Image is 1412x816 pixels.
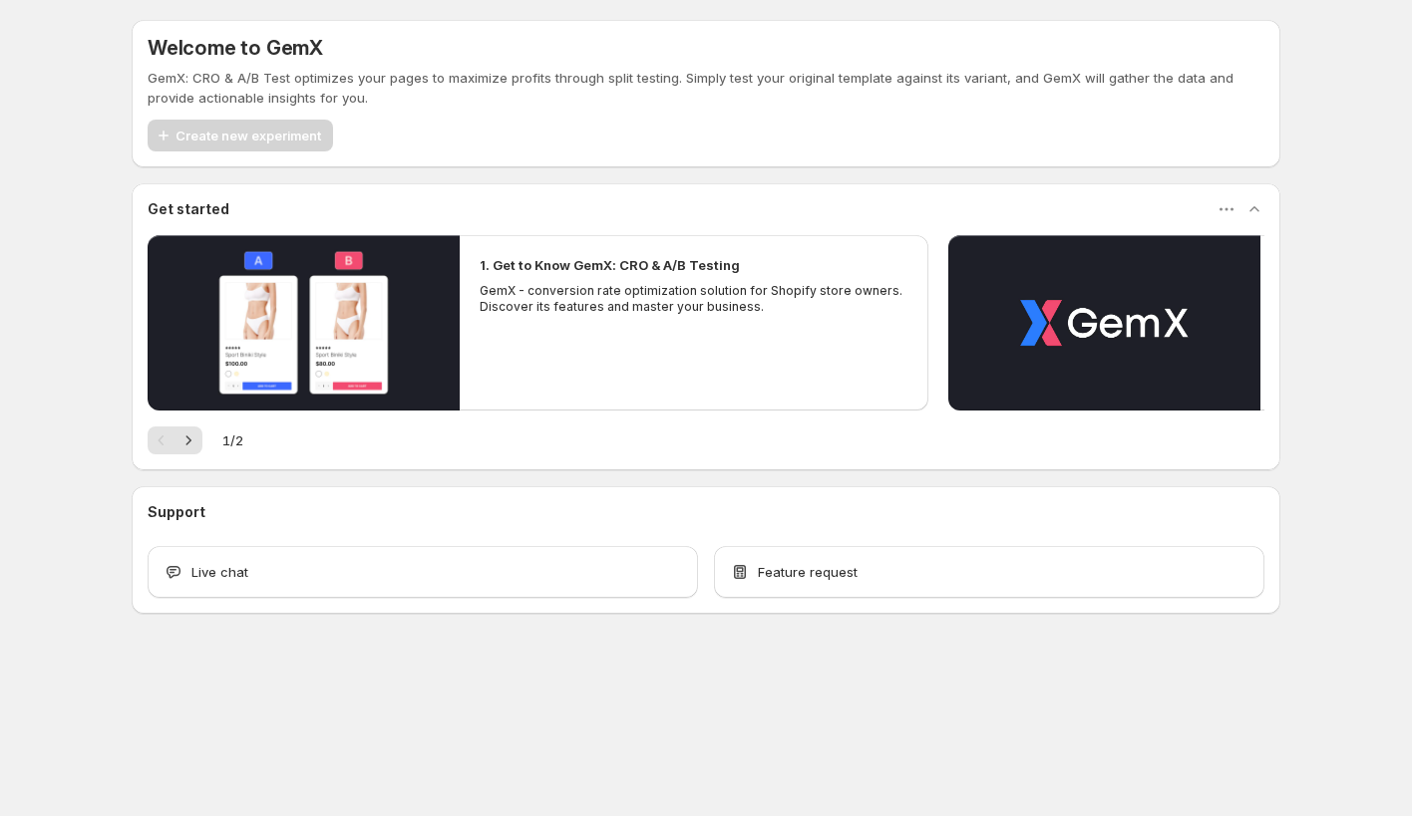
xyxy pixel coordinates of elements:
h3: Get started [148,199,229,219]
span: Live chat [191,562,248,582]
nav: Pagination [148,426,202,454]
span: Feature request [758,562,858,582]
p: GemX - conversion rate optimization solution for Shopify store owners. Discover its features and ... [480,283,908,315]
button: Play video [948,235,1260,410]
h5: Welcome to GemX [148,36,323,60]
span: 1 / 2 [222,430,243,450]
button: Play video [148,235,460,410]
h3: Support [148,502,205,522]
p: GemX: CRO & A/B Test optimizes your pages to maximize profits through split testing. Simply test ... [148,68,1264,108]
button: Next [175,426,202,454]
h2: 1. Get to Know GemX: CRO & A/B Testing [480,255,740,275]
